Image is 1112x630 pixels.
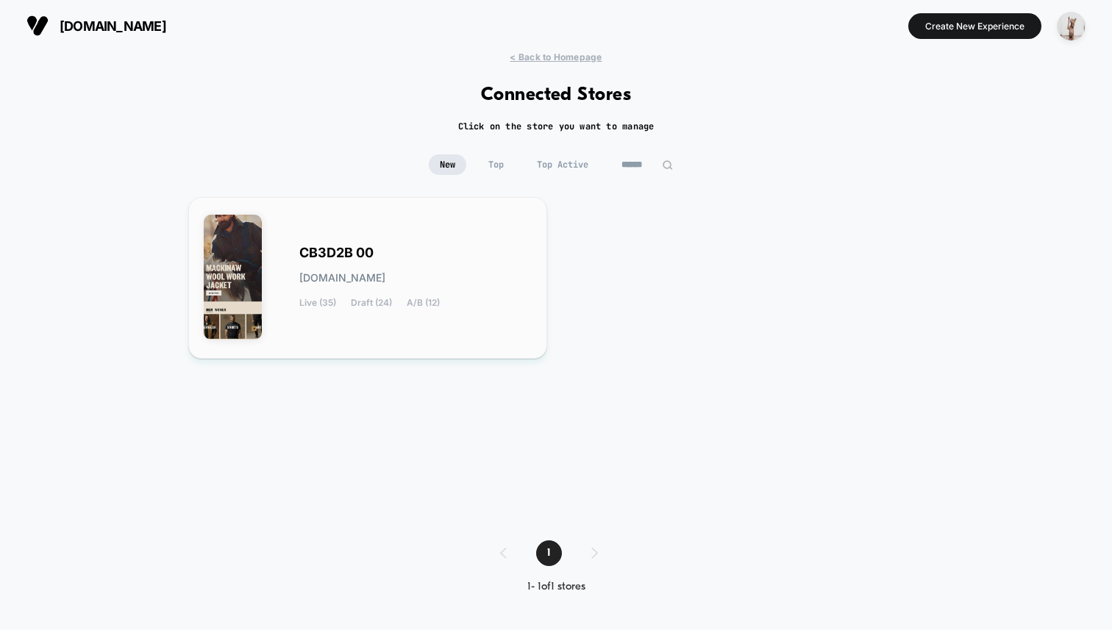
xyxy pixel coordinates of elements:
h2: Click on the store you want to manage [458,121,655,132]
h1: Connected Stores [481,85,632,106]
span: New [429,154,466,175]
img: CB3D2B_00 [204,215,262,340]
span: A/B (12) [407,298,440,308]
img: Visually logo [26,15,49,37]
span: < Back to Homepage [510,51,602,62]
span: [DOMAIN_NAME] [60,18,166,34]
img: edit [662,160,673,171]
button: Create New Experience [908,13,1041,39]
button: ppic [1052,11,1090,41]
span: Draft (24) [351,298,392,308]
button: [DOMAIN_NAME] [22,14,171,37]
span: Live (35) [299,298,336,308]
span: CB3D2B 00 [299,248,374,258]
span: [DOMAIN_NAME] [299,273,385,283]
span: Top [477,154,515,175]
span: Top Active [526,154,599,175]
span: 1 [536,540,562,566]
div: 1 - 1 of 1 stores [485,581,627,593]
img: ppic [1057,12,1086,40]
